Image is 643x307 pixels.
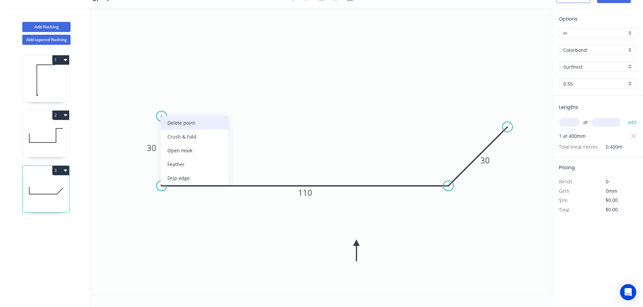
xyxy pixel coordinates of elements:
input: Colour [563,63,626,70]
div: Delete point [161,116,229,130]
div: Crush & Fold [161,130,229,144]
div: Feather [161,157,229,171]
input: Material [563,47,626,54]
span: Pricing [559,164,575,171]
span: Bends [559,178,572,185]
button: add [624,117,640,128]
input: Price level [563,30,626,37]
span: 0mm [606,188,617,194]
button: 3 [52,166,69,175]
tspan: 30 [147,142,156,153]
span: Options [559,16,578,22]
div: Drip edge [161,171,229,185]
button: 2 [52,111,69,120]
span: Girth [559,188,569,194]
div: Open Intercom Messenger [620,284,636,300]
input: Thickness [563,80,626,87]
button: Add flashing [22,22,71,32]
div: Open Hook [161,144,229,157]
tspan: 30 [480,155,490,166]
svg: 0 [91,8,552,295]
span: Total lineal metres [559,142,598,152]
span: Lengths [559,104,578,111]
span: Total [559,207,569,213]
span: 0.400m [598,142,622,152]
span: at [583,118,588,127]
button: 1 [52,55,69,65]
span: 1 at 400mm [559,131,586,141]
span: 0 [606,178,609,185]
tspan: 110 [298,187,312,198]
button: Add tapered flashing [22,35,71,45]
span: $/m [559,197,567,204]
